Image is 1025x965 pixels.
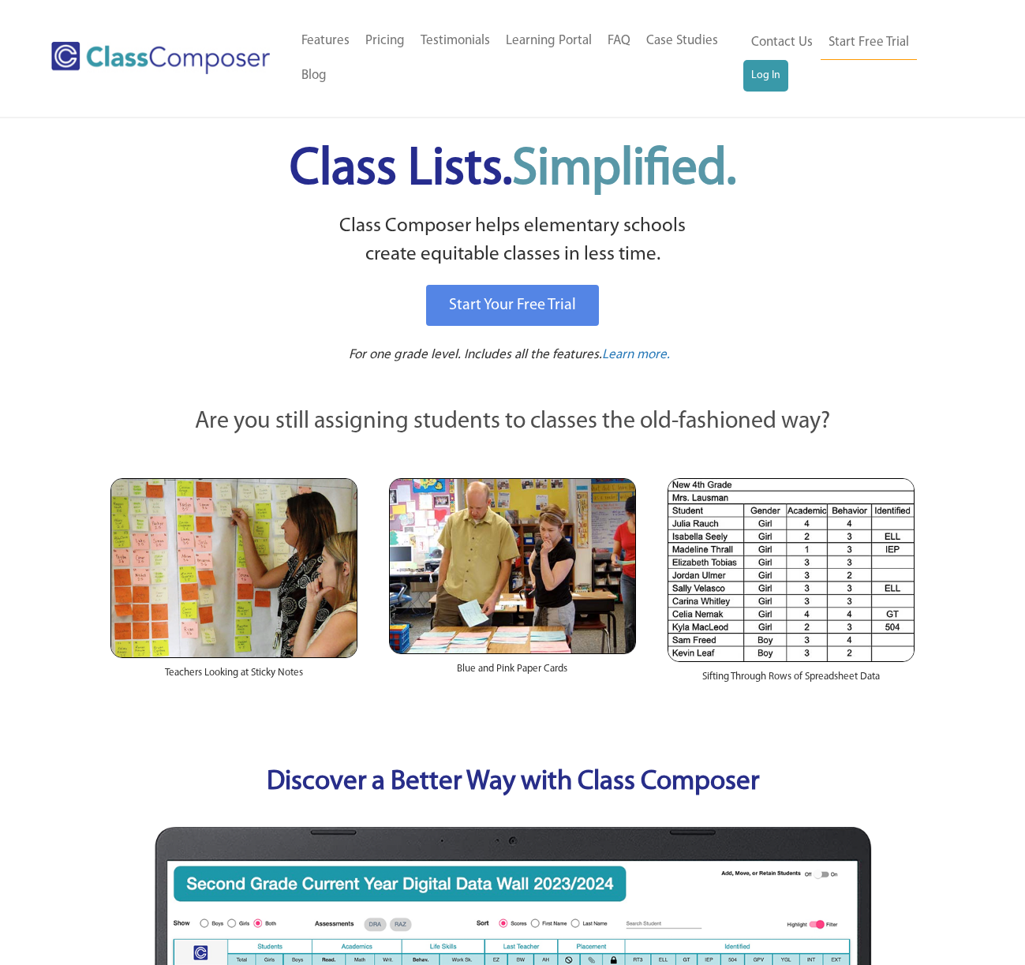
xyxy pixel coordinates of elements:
a: Testimonials [413,24,498,58]
a: Contact Us [743,25,821,60]
p: Class Composer helps elementary schools create equitable classes in less time. [108,212,918,270]
p: Are you still assigning students to classes the old-fashioned way? [110,405,915,439]
a: Start Free Trial [821,25,917,61]
a: Features [294,24,357,58]
img: Teachers Looking at Sticky Notes [110,478,357,658]
p: Discover a Better Way with Class Composer [95,763,931,803]
a: Learn more. [602,346,670,365]
a: Case Studies [638,24,726,58]
a: Learning Portal [498,24,600,58]
nav: Header Menu [743,25,962,92]
span: Simplified. [512,144,736,196]
a: Blog [294,58,335,93]
img: Class Composer [51,42,270,74]
a: FAQ [600,24,638,58]
span: Learn more. [602,348,670,361]
div: Sifting Through Rows of Spreadsheet Data [668,662,915,700]
img: Blue and Pink Paper Cards [389,478,636,654]
span: Start Your Free Trial [449,297,576,313]
span: Class Lists. [290,144,736,196]
a: Pricing [357,24,413,58]
div: Teachers Looking at Sticky Notes [110,658,357,696]
nav: Header Menu [294,24,743,93]
div: Blue and Pink Paper Cards [389,654,636,692]
a: Log In [743,60,788,92]
img: Spreadsheets [668,478,915,662]
span: For one grade level. Includes all the features. [349,348,602,361]
a: Start Your Free Trial [426,285,599,326]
